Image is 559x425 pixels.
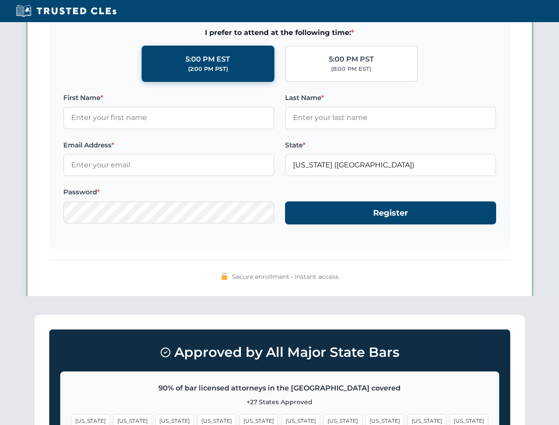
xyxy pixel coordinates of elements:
[188,65,228,73] div: (2:00 PM PST)
[63,107,274,129] input: Enter your first name
[285,154,496,176] input: Ohio (OH)
[63,187,274,197] label: Password
[13,4,119,18] img: Trusted CLEs
[285,140,496,151] label: State
[285,107,496,129] input: Enter your last name
[63,93,274,103] label: First Name
[63,140,274,151] label: Email Address
[329,54,374,65] div: 5:00 PM PST
[63,27,496,39] span: I prefer to attend at the following time:
[285,201,496,225] button: Register
[71,397,488,407] p: +27 States Approved
[285,93,496,103] label: Last Name
[221,273,228,280] img: 🔒
[60,340,499,364] h3: Approved by All Major State Bars
[63,154,274,176] input: Enter your email
[71,382,488,394] p: 90% of bar licensed attorneys in the [GEOGRAPHIC_DATA] covered
[232,272,339,282] span: Secure enrollment • Instant access
[331,65,371,73] div: (8:00 PM EST)
[185,54,230,65] div: 5:00 PM EST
